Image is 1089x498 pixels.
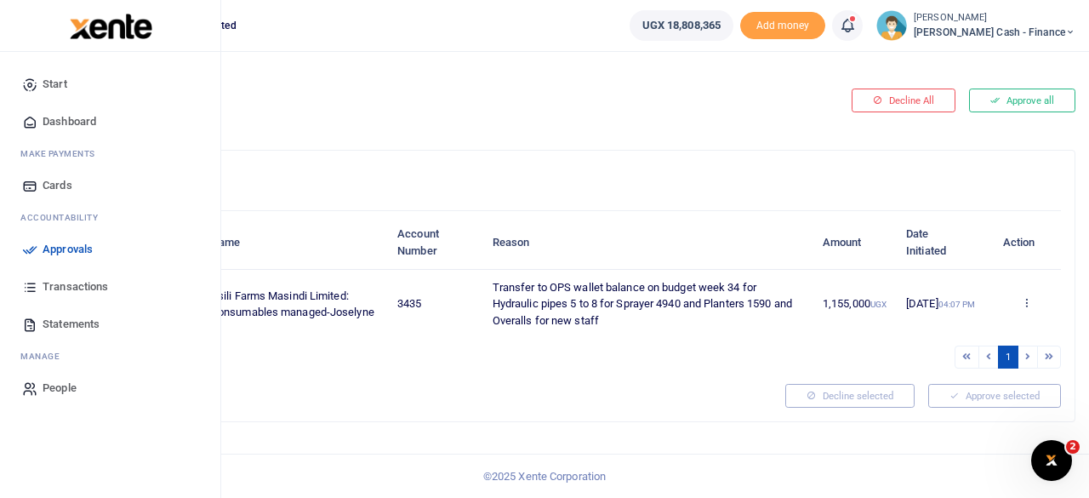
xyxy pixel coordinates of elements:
[70,14,152,39] img: logo-large
[993,216,1062,269] th: Action: activate to sort column ascending
[14,140,207,167] li: M
[642,17,721,34] span: UGX 18,808,365
[29,350,60,363] span: anage
[43,113,96,130] span: Dashboard
[813,216,897,269] th: Amount: activate to sort column ascending
[998,346,1018,369] a: 1
[202,270,388,339] td: Asili Farms Masindi Limited: Consumables managed-Joselyne
[388,216,483,269] th: Account Number: activate to sort column ascending
[969,89,1075,112] button: Approve all
[33,211,98,224] span: countability
[870,300,887,309] small: UGX
[914,25,1075,40] span: [PERSON_NAME] Cash - Finance
[43,177,72,194] span: Cards
[43,278,108,295] span: Transactions
[14,343,207,369] li: M
[14,204,207,231] li: Ac
[65,73,734,92] h4: Pending your approval
[202,216,388,269] th: Name: activate to sort column ascending
[29,147,95,160] span: ake Payments
[938,300,976,309] small: 04:07 PM
[43,76,67,93] span: Start
[388,270,483,339] td: 3435
[740,12,825,40] li: Toup your wallet
[79,164,1061,183] h4: Account Transfer
[43,316,100,333] span: Statements
[1066,440,1080,454] span: 2
[897,270,993,339] td: [DATE]
[876,10,907,41] img: profile-user
[43,241,93,258] span: Approvals
[483,270,813,339] td: Transfer to OPS wallet balance on budget week 34 for Hydraulic pipes 5 to 8 for Sprayer 4940 and ...
[897,216,993,269] th: Date Initiated: activate to sort column ascending
[623,10,740,41] li: Wallet ballance
[43,380,77,397] span: People
[914,11,1075,26] small: [PERSON_NAME]
[1031,440,1072,481] iframe: Intercom live chat
[813,270,897,339] td: 1,155,000
[79,344,563,370] div: Showing 1 to 1 of 1 entries
[483,216,813,269] th: Reason: activate to sort column ascending
[852,89,955,112] button: Decline All
[60,99,734,128] a: Back to categories
[740,12,825,40] span: Add money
